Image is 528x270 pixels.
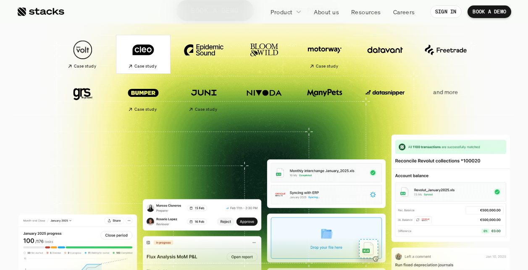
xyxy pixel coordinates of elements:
[271,8,293,16] p: Product
[134,64,157,69] h2: Case study
[117,79,169,115] a: Case study
[435,9,457,15] p: SIGN IN
[299,36,351,73] a: Case study
[117,36,169,73] a: Case study
[99,194,136,200] a: Privacy Policy
[74,64,96,69] h2: Case study
[178,79,230,115] a: Case study
[351,8,381,16] p: Resources
[388,4,420,19] a: Careers
[346,4,386,19] a: Resources
[195,107,217,112] h2: Case study
[430,5,462,18] a: SIGN IN
[468,5,511,18] a: BOOK A DEMO
[316,64,338,69] h2: Case study
[134,107,157,112] h2: Case study
[473,9,506,15] p: BOOK A DEMO
[393,8,415,16] p: Careers
[309,4,344,19] a: About us
[420,88,472,96] p: and more
[314,8,339,16] p: About us
[57,36,109,73] a: Case study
